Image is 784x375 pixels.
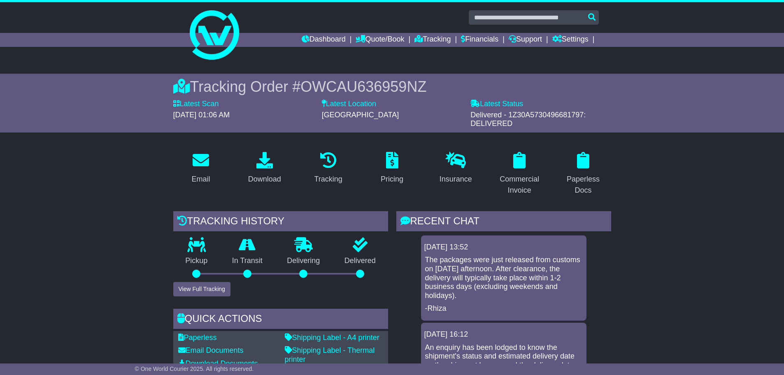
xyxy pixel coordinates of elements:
[173,100,219,109] label: Latest Scan
[424,243,583,252] div: [DATE] 13:52
[173,282,230,296] button: View Full Tracking
[275,256,333,266] p: Delivering
[178,346,244,354] a: Email Documents
[470,111,586,128] span: Delivered - 1Z30A5730496681797: DELIVERED
[356,33,404,47] a: Quote/Book
[178,333,217,342] a: Paperless
[375,149,409,188] a: Pricing
[300,78,426,95] span: OWCAU636959NZ
[396,211,611,233] div: RECENT CHAT
[434,149,477,188] a: Insurance
[492,149,547,199] a: Commercial Invoice
[425,304,582,313] p: -Rhiza
[309,149,347,188] a: Tracking
[497,174,542,196] div: Commercial Invoice
[425,256,582,300] p: The packages were just released from customs on [DATE] afternoon. After clearance, the delivery w...
[285,333,379,342] a: Shipping Label - A4 printer
[556,149,611,199] a: Paperless Docs
[173,111,230,119] span: [DATE] 01:06 AM
[173,309,388,331] div: Quick Actions
[322,100,376,109] label: Latest Location
[424,330,583,339] div: [DATE] 16:12
[302,33,346,47] a: Dashboard
[285,346,375,363] a: Shipping Label - Thermal printer
[173,211,388,233] div: Tracking history
[414,33,451,47] a: Tracking
[314,174,342,185] div: Tracking
[332,256,388,266] p: Delivered
[173,256,220,266] p: Pickup
[248,174,281,185] div: Download
[461,33,498,47] a: Financials
[173,78,611,95] div: Tracking Order #
[381,174,403,185] div: Pricing
[509,33,542,47] a: Support
[322,111,399,119] span: [GEOGRAPHIC_DATA]
[178,359,258,368] a: Download Documents
[561,174,606,196] div: Paperless Docs
[470,100,523,109] label: Latest Status
[191,174,210,185] div: Email
[220,256,275,266] p: In Transit
[135,366,254,372] span: © One World Courier 2025. All rights reserved.
[243,149,286,188] a: Download
[186,149,215,188] a: Email
[552,33,589,47] a: Settings
[440,174,472,185] div: Insurance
